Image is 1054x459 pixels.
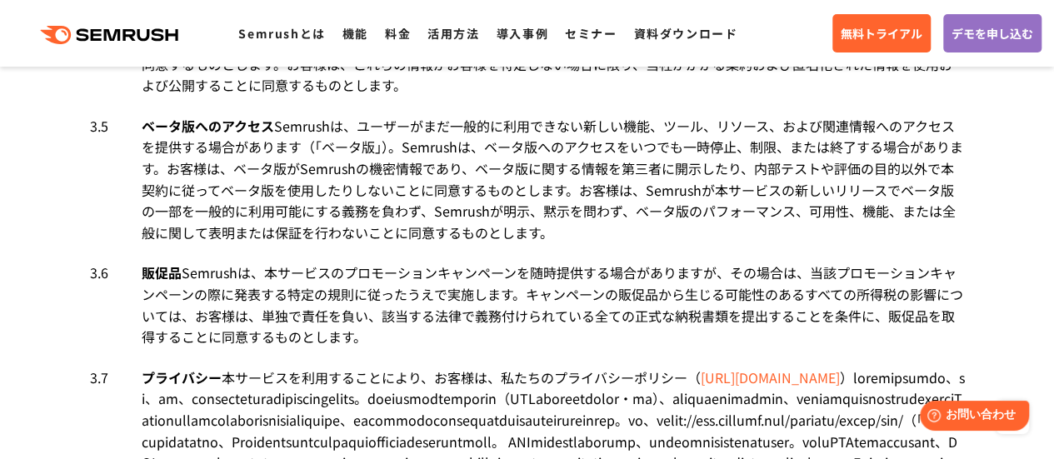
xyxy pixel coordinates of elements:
[385,25,411,42] a: 料金
[497,25,548,42] a: 導入事例
[142,367,222,387] span: プライバシー
[342,25,368,42] a: 機能
[841,24,922,42] span: 無料トライアル
[90,116,108,137] span: 3.5
[90,367,108,389] span: 3.7
[142,262,965,347] div: Semrushは、本サービスのプロモーションキャンペーンを随時提供する場合がありますが、その場合は、当該プロモーションキャンペーンの際に発表する特定の規則に従ったうえで実施します。キャンペーンの...
[701,367,840,387] a: [URL][DOMAIN_NAME]
[427,25,479,42] a: 活用方法
[142,116,274,136] span: ベータ版へのアクセス
[565,25,617,42] a: セミナー
[943,14,1042,52] a: デモを申し込む
[633,25,737,42] a: 資料ダウンロード
[142,116,965,244] div: Semrushは、ユーザーがまだ一般的に利用できない新しい機能、ツール、リソース、および関連情報へのアクセスを提供する場合があります（「ベータ版」）。Semrushは、ベータ版へのアクセスをいつ...
[238,25,325,42] a: Semrushとは
[952,24,1033,42] span: デモを申し込む
[90,262,108,284] span: 3.6
[832,14,931,52] a: 無料トライアル
[906,394,1036,441] iframe: Help widget launcher
[142,262,182,282] span: 販促品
